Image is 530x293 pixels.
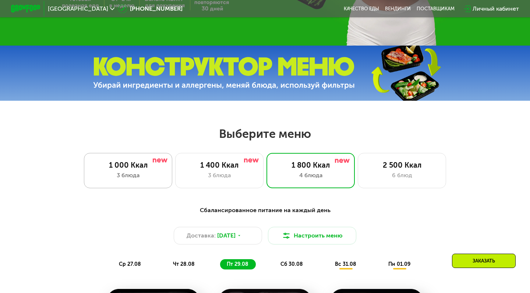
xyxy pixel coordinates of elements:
[388,261,410,267] span: пн 01.09
[187,231,216,240] span: Доставка:
[473,4,519,13] div: Личный кабинет
[183,161,256,169] div: 1 400 Ккал
[365,171,438,180] div: 6 блюд
[227,261,248,267] span: пт 29.08
[417,6,455,12] div: поставщикам
[47,206,483,215] div: Сбалансированное питание на каждый день
[217,231,236,240] span: [DATE]
[344,6,379,12] a: Качество еды
[452,254,516,268] div: Заказать
[48,6,108,12] span: [GEOGRAPHIC_DATA]
[268,227,356,244] button: Настроить меню
[119,261,141,267] span: ср 27.08
[24,126,506,141] h2: Выберите меню
[365,161,438,169] div: 2 500 Ккал
[385,6,411,12] a: Вендинги
[118,4,183,13] a: [PHONE_NUMBER]
[92,161,165,169] div: 1 000 Ккал
[280,261,303,267] span: сб 30.08
[173,261,195,267] span: чт 28.08
[92,171,165,180] div: 3 блюда
[274,171,347,180] div: 4 блюда
[274,161,347,169] div: 1 800 Ккал
[183,171,256,180] div: 3 блюда
[335,261,356,267] span: вс 31.08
